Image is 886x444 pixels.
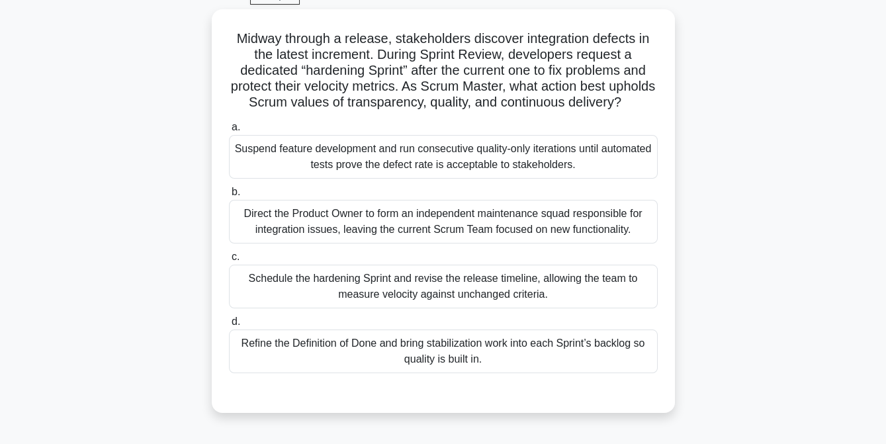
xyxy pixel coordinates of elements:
[229,135,658,179] div: Suspend feature development and run consecutive quality-only iterations until automated tests pro...
[232,121,240,132] span: a.
[229,330,658,373] div: Refine the Definition of Done and bring stabilization work into each Sprint’s backlog so quality ...
[232,316,240,327] span: d.
[229,200,658,244] div: Direct the Product Owner to form an independent maintenance squad responsible for integration iss...
[232,186,240,197] span: b.
[228,30,659,111] h5: Midway through a release, stakeholders discover integration defects in the latest increment. Duri...
[232,251,240,262] span: c.
[229,265,658,308] div: Schedule the hardening Sprint and revise the release timeline, allowing the team to measure veloc...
